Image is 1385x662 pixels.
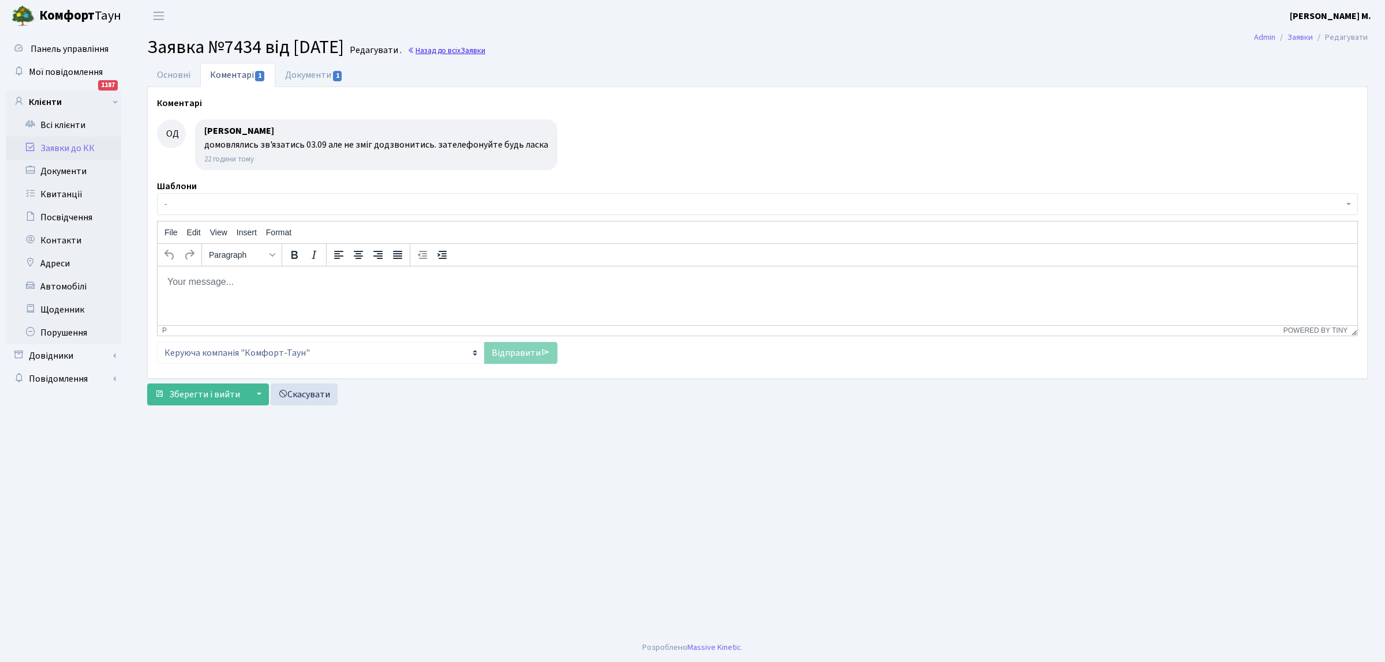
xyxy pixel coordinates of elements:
[1287,31,1313,43] a: Заявки
[39,6,95,25] b: Комфорт
[285,245,304,265] button: Bold
[29,66,103,78] span: Мої повідомлення
[158,244,202,266] div: history
[1237,25,1385,50] nav: breadcrumb
[282,244,327,266] div: formatting
[210,228,227,237] span: View
[304,245,324,265] button: Italic
[6,344,121,367] a: Довідники
[144,6,173,25] button: Переключити навігацію
[329,245,349,265] button: Align left
[1290,9,1371,23] a: [PERSON_NAME] М.
[642,641,743,654] div: Розроблено .
[204,245,279,265] button: Formats
[162,326,167,334] div: p
[349,245,368,265] button: Align center
[6,229,121,252] a: Контакти
[255,71,264,81] span: 1
[1313,31,1368,44] li: Редагувати
[98,80,118,91] div: 1187
[169,388,240,401] span: Зберегти і вийти
[6,367,121,390] a: Повідомлення
[164,228,178,237] span: File
[6,321,121,344] a: Порушення
[237,228,257,237] span: Insert
[157,193,1358,215] span: -
[157,179,197,193] label: Шаблони
[157,96,202,110] label: Коментарі
[204,138,548,152] div: домовлялись зв'язатись 03.09 але не зміг додзвонитись. зателефонуйте будь ласка
[6,206,121,229] a: Посвідчення
[6,114,121,137] a: Всі клієнти
[388,245,407,265] button: Justify
[204,154,254,164] small: 22 години тому
[6,61,121,84] a: Мої повідомлення1187
[147,34,344,61] span: Заявка №7434 від [DATE]
[187,228,201,237] span: Edit
[179,245,199,265] button: Redo
[202,244,282,266] div: styles
[461,45,485,56] span: Заявки
[6,91,121,114] a: Клієнти
[147,383,248,405] button: Зберегти і вийти
[6,37,121,61] a: Панель управління
[164,198,1343,210] span: -
[432,245,452,265] button: Increase indent
[1290,10,1371,22] b: [PERSON_NAME] М.
[271,383,338,405] a: Скасувати
[275,63,353,87] a: Документи
[413,245,432,265] button: Decrease indent
[209,250,265,259] span: Paragraph
[200,63,275,87] a: Коментарі
[158,266,1357,325] iframe: Rich Text Area
[6,252,121,275] a: Адреси
[1254,31,1275,43] a: Admin
[327,244,410,266] div: alignment
[368,245,388,265] button: Align right
[410,244,454,266] div: indentation
[347,45,402,56] small: Редагувати .
[266,228,291,237] span: Format
[12,5,35,28] img: logo.png
[407,45,485,56] a: Назад до всіхЗаявки
[6,160,121,183] a: Документи
[204,124,548,138] div: [PERSON_NAME]
[147,63,200,87] a: Основні
[6,275,121,298] a: Автомобілі
[6,298,121,321] a: Щоденник
[1347,326,1357,336] div: Resize
[333,71,342,81] span: 1
[687,641,741,653] a: Massive Kinetic
[157,119,186,148] div: ОД
[31,43,108,55] span: Панель управління
[1283,326,1348,334] a: Powered by Tiny
[6,137,121,160] a: Заявки до КК
[6,183,121,206] a: Квитанції
[39,6,121,26] span: Таун
[160,245,179,265] button: Undo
